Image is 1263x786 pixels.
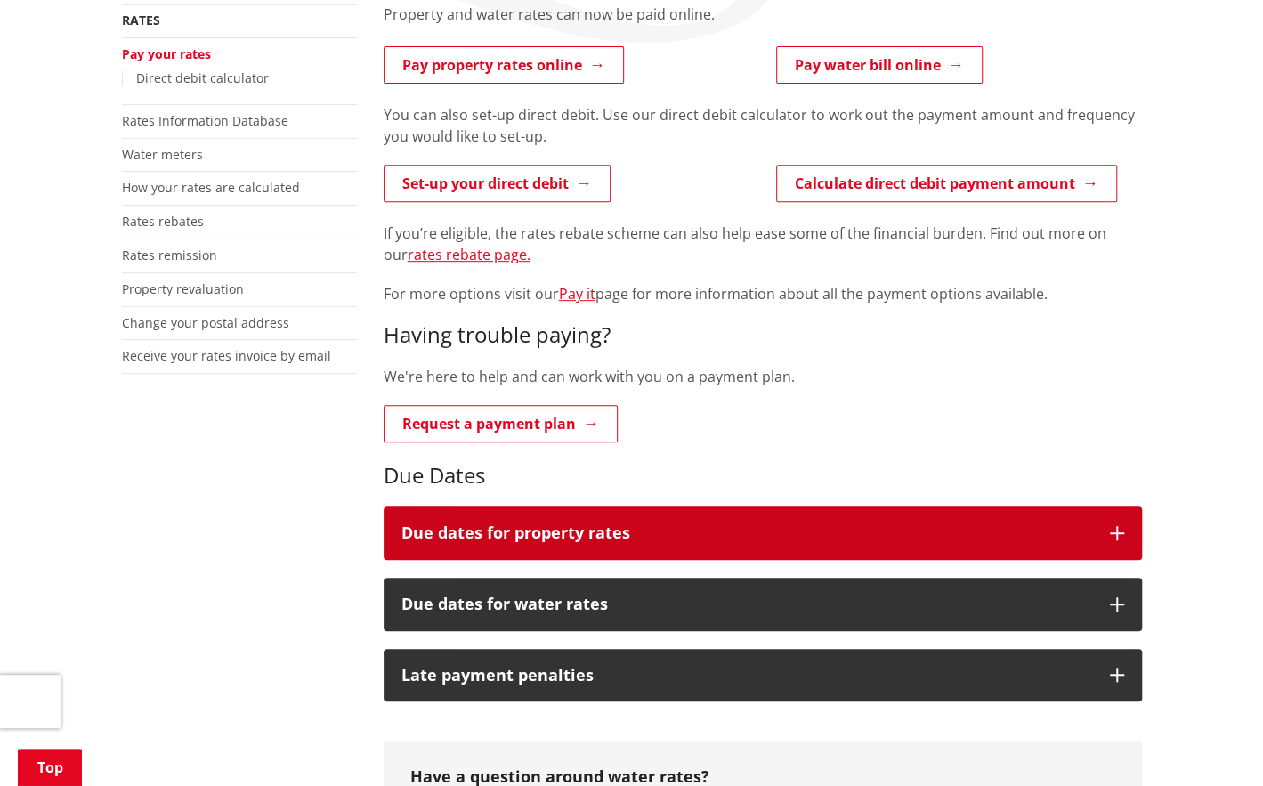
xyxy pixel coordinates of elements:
a: Rates rebates [122,213,204,230]
h3: Due dates for property rates [401,524,1092,542]
a: Property revaluation [122,280,244,297]
div: Property and water rates can now be paid online. [384,4,1142,46]
p: We're here to help and can work with you on a payment plan. [384,366,1142,387]
a: Rates remission [122,247,217,263]
p: For more options visit our page for more information about all the payment options available. [384,283,1142,304]
p: You can also set-up direct debit. Use our direct debit calculator to work out the payment amount ... [384,104,1142,147]
a: rates rebate page. [408,245,530,264]
p: If you’re eligible, the rates rebate scheme can also help ease some of the financial burden. Find... [384,223,1142,265]
a: Rates [122,12,160,28]
iframe: Messenger Launcher [1181,711,1245,775]
button: Late payment penalties [384,649,1142,702]
a: Top [18,749,82,786]
a: Pay it [559,284,595,304]
button: Due dates for water rates [384,578,1142,631]
a: Receive your rates invoice by email [122,347,331,364]
h3: Late payment penalties [401,667,1092,685]
a: Pay water bill online [776,46,983,84]
a: Calculate direct debit payment amount [776,165,1117,202]
h3: Due dates for water rates [401,596,1092,613]
a: Change your postal address [122,314,289,331]
a: Direct debit calculator [136,69,269,86]
a: How your rates are calculated [122,179,300,196]
a: Set-up your direct debit [384,165,611,202]
a: Pay your rates [122,45,211,62]
h3: Due Dates [384,463,1142,489]
h3: Having trouble paying? [384,322,1142,348]
a: Rates Information Database [122,112,288,129]
a: Water meters [122,146,203,163]
a: Pay property rates online [384,46,624,84]
a: Request a payment plan [384,405,618,442]
button: Due dates for property rates [384,506,1142,560]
